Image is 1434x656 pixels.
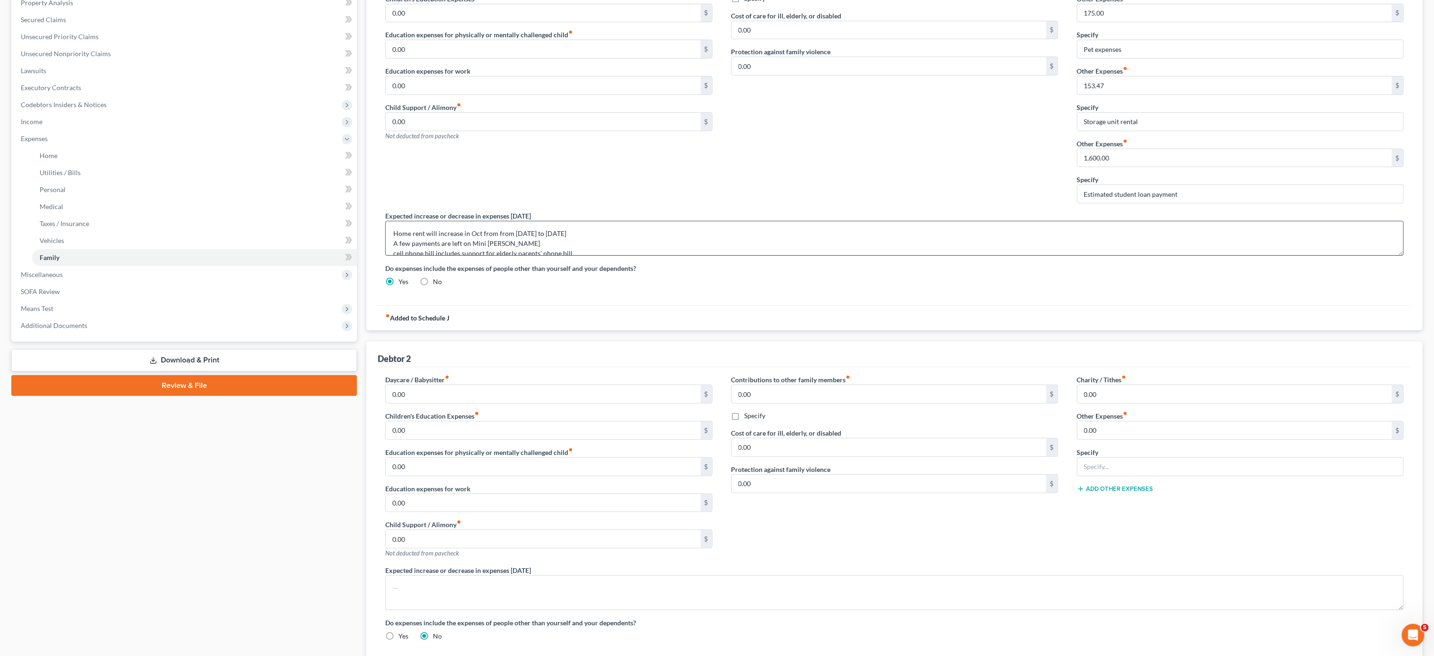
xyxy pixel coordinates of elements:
[11,349,357,371] a: Download & Print
[1046,438,1058,456] div: $
[13,283,357,300] a: SOFA Review
[1078,149,1392,167] input: --
[1078,185,1403,203] input: Specify...
[1046,475,1058,493] div: $
[32,232,357,249] a: Vehicles
[40,253,59,261] span: Family
[32,147,357,164] a: Home
[13,11,357,28] a: Secured Claims
[1077,375,1127,385] label: Charity / Tithes
[21,287,60,295] span: SOFA Review
[32,181,357,198] a: Personal
[1392,4,1403,22] div: $
[32,249,357,266] a: Family
[385,66,471,76] label: Education expenses for work
[398,631,408,641] label: Yes
[731,11,842,21] label: Cost of care for ill, elderly, or disabled
[1077,30,1099,40] label: Specify
[456,102,461,107] i: fiber_manual_record
[732,57,1046,75] input: --
[1122,375,1127,379] i: fiber_manual_record
[386,113,700,131] input: --
[1078,113,1403,131] input: Specify...
[1123,411,1128,416] i: fiber_manual_record
[385,313,449,323] strong: Added to Schedule J
[40,236,64,244] span: Vehicles
[21,135,48,143] span: Expenses
[1046,385,1058,403] div: $
[456,520,461,524] i: fiber_manual_record
[701,421,712,439] div: $
[1078,76,1392,94] input: --
[32,215,357,232] a: Taxes / Insurance
[385,565,531,575] label: Expected increase or decrease in expenses [DATE]
[378,353,411,364] div: Debtor 2
[13,28,357,45] a: Unsecured Priority Claims
[398,277,408,286] label: Yes
[846,375,851,379] i: fiber_manual_record
[1078,4,1392,22] input: --
[385,484,471,494] label: Education expenses for work
[1077,447,1099,457] label: Specify
[386,530,700,548] input: --
[40,219,89,227] span: Taxes / Insurance
[13,79,357,96] a: Executory Contracts
[701,40,712,58] div: $
[731,464,831,474] label: Protection against family violence
[568,447,573,452] i: fiber_manual_record
[21,16,66,24] span: Secured Claims
[433,277,442,286] label: No
[386,421,700,439] input: --
[1077,411,1128,421] label: Other Expenses
[731,375,851,385] label: Contributions to other family members
[385,313,390,318] i: fiber_manual_record
[701,458,712,476] div: $
[21,84,81,92] span: Executory Contracts
[385,520,461,530] label: Child Support / Alimony
[1078,458,1403,476] input: Specify...
[386,4,700,22] input: --
[32,164,357,181] a: Utilities / Bills
[445,375,449,379] i: fiber_manual_record
[21,304,53,312] span: Means Test
[701,385,712,403] div: $
[731,428,842,438] label: Cost of care for ill, elderly, or disabled
[386,494,700,512] input: --
[1078,421,1392,439] input: --
[474,411,479,416] i: fiber_manual_record
[385,102,461,112] label: Child Support / Alimony
[21,50,111,58] span: Unsecured Nonpriority Claims
[385,211,531,221] label: Expected increase or decrease in expenses [DATE]
[701,76,712,94] div: $
[40,185,66,193] span: Personal
[701,494,712,512] div: $
[1077,139,1128,149] label: Other Expenses
[1078,385,1392,403] input: --
[1392,421,1403,439] div: $
[21,33,99,41] span: Unsecured Priority Claims
[1123,66,1128,71] i: fiber_manual_record
[40,168,81,177] span: Utilities / Bills
[13,62,357,79] a: Lawsuits
[386,40,700,58] input: --
[386,76,700,94] input: --
[1078,40,1403,58] input: Specify...
[385,263,1404,273] label: Do expenses include the expenses of people other than yourself and your dependents?
[433,631,442,641] label: No
[385,447,573,457] label: Education expenses for physically or mentally challenged child
[385,132,459,140] span: Not deducted from paycheck
[1077,102,1099,112] label: Specify
[21,321,87,329] span: Additional Documents
[732,438,1046,456] input: --
[701,530,712,548] div: $
[386,458,700,476] input: --
[731,47,831,57] label: Protection against family violence
[21,118,42,126] span: Income
[385,549,459,557] span: Not deducted from paycheck
[1402,624,1425,647] iframe: Intercom live chat
[568,30,573,34] i: fiber_manual_record
[40,202,63,210] span: Medical
[745,411,766,421] label: Specify
[385,30,573,40] label: Education expenses for physically or mentally challenged child
[13,45,357,62] a: Unsecured Nonpriority Claims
